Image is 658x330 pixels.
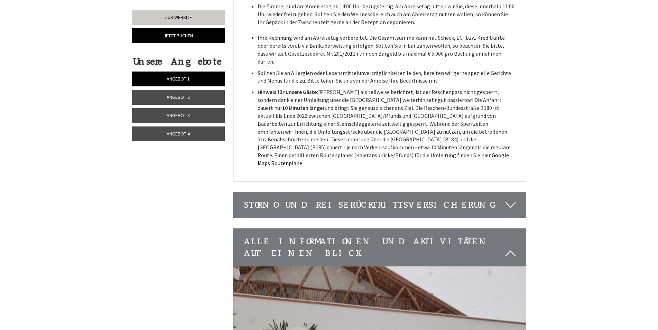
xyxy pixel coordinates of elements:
a: Google Maps Routenplane [258,152,510,167]
p: Ihre Rechnung wird am Abreisetag vorbereitet. Die Gesamtsumme kann mit Scheck, EC- bzw. Kreditkar... [258,34,516,65]
p: Sollten Sie an Allergien oder Lebensmittelunverträglichkeiten leiden, bereiten wir gerne speziell... [258,69,516,85]
strong: 10 Minuten länger [282,104,325,111]
li: Die Zimmer sind am Anreisetag ab 14:00 Uhr bezugsfertig. Am Abreisetag bitten wir Sie, diese inne... [258,2,516,34]
div: Storno und Reiserücktrittsversicherung [233,192,526,218]
span: Angebot 1 [167,76,190,82]
a: Jetzt buchen [132,28,225,43]
strong: Hinweis für unsere Gäste: [258,88,318,95]
span: Angebot 3 [167,112,190,119]
span: Angebot 2 [167,94,190,100]
div: Unsere Angebote [132,55,223,68]
p: [PERSON_NAME] als teilweise berichtet, ist der Reschenpass nicht gesperrt, sondern dank einer Uml... [258,88,516,167]
span: Angebot 4 [167,131,190,137]
div: Alle Informationen und Aktivitäten auf einen Blick [233,229,526,266]
a: Zur Website [132,10,225,25]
